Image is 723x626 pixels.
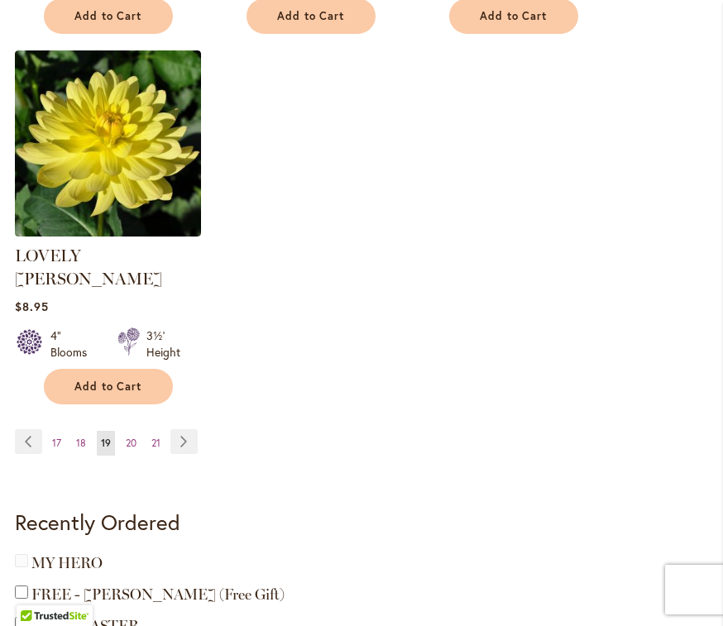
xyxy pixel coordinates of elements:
button: Add to Cart [44,369,173,404]
span: Add to Cart [277,9,345,23]
span: 18 [76,437,86,449]
span: 17 [52,437,61,449]
span: 19 [101,437,111,449]
strong: Recently Ordered [15,508,180,536]
a: MY HERO [31,554,103,572]
a: LOVELY RITA [15,224,201,240]
div: 3½' Height [146,327,180,361]
a: 21 [147,431,165,456]
span: $8.95 [15,299,49,314]
span: Add to Cart [74,9,142,23]
a: 17 [48,431,65,456]
span: FREE - [PERSON_NAME] (Free Gift) [31,585,285,604]
img: LOVELY RITA [15,50,201,237]
a: 20 [122,431,141,456]
a: LOVELY [PERSON_NAME] [15,246,162,289]
a: 18 [72,431,90,456]
span: Add to Cart [480,9,548,23]
div: 4" Blooms [50,327,98,361]
iframe: Launch Accessibility Center [12,567,59,614]
span: Add to Cart [74,380,142,394]
span: 20 [126,437,136,449]
span: 21 [151,437,160,449]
